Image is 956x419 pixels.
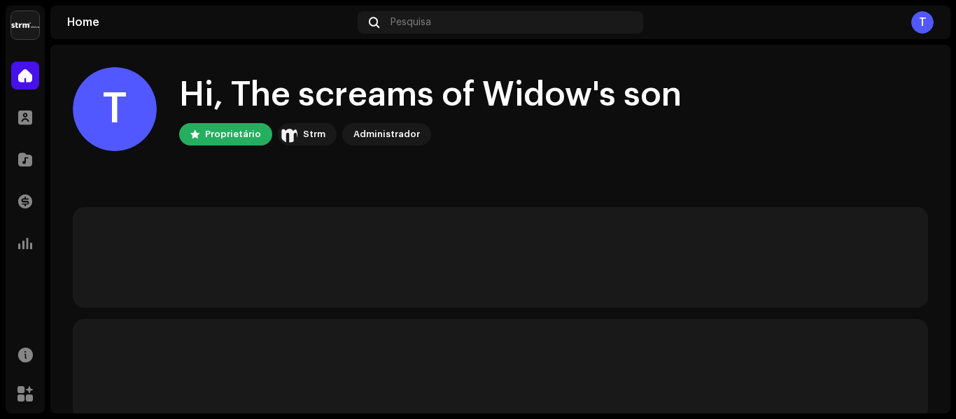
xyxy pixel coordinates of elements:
div: Hi, The screams of Widow's son [179,73,682,118]
div: T [73,67,157,151]
span: Pesquisa [391,17,431,28]
img: 408b884b-546b-4518-8448-1008f9c76b02 [281,126,297,143]
div: Home [67,17,352,28]
div: Administrador [353,126,420,143]
img: 408b884b-546b-4518-8448-1008f9c76b02 [11,11,39,39]
div: Proprietário [205,126,261,143]
div: Strm [303,126,325,143]
div: T [911,11,934,34]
